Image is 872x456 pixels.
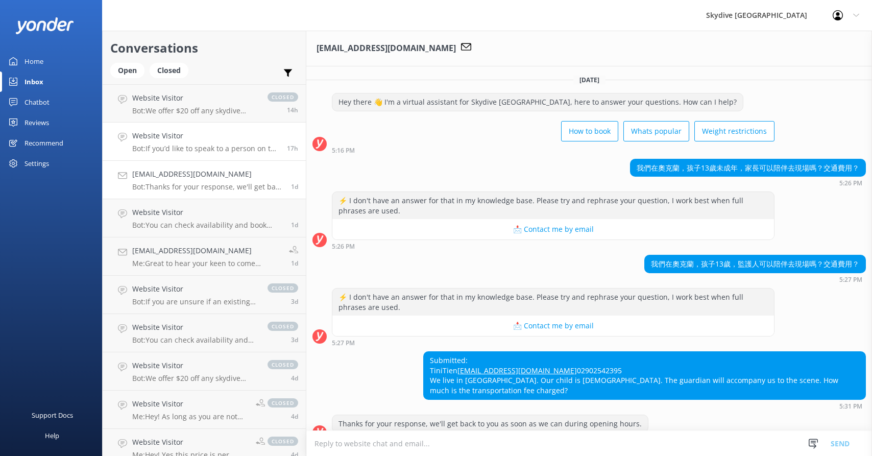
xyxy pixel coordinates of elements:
[291,182,298,191] span: Aug 21 2025 09:05am (UTC +12:00) Pacific/Auckland
[25,112,49,133] div: Reviews
[268,92,298,102] span: closed
[132,412,248,421] p: Me: Hey! As long as you are not congested you will be okay. You are welcome to put your skydive o...
[132,283,257,295] h4: Website Visitor
[103,199,306,237] a: Website VisitorBot:You can check availability and book your skydiving experience on our website b...
[150,63,188,78] div: Closed
[332,289,774,316] div: ⚡ I don't have an answer for that in my knowledge base. Please try and rephrase your question, I ...
[623,121,689,141] button: Whats popular
[103,237,306,276] a: [EMAIL_ADDRESS][DOMAIN_NAME]Me:Great to hear your keen to come skydive with us during your short ...
[645,255,865,273] div: 我們在奧克蘭，孩子13歲，監護人可以陪伴去現場嗎？交通費用？
[110,64,150,76] a: Open
[25,133,63,153] div: Recommend
[268,322,298,331] span: closed
[132,259,281,268] p: Me: Great to hear your keen to come skydive with us during your short time here in [GEOGRAPHIC_DA...
[132,398,248,410] h4: Website Visitor
[332,244,355,250] strong: 5:26 PM
[268,360,298,369] span: closed
[332,316,774,336] button: 📩 Contact me by email
[103,276,306,314] a: Website VisitorBot:If you are unsure if an existing medical condition or injury will affect your ...
[103,123,306,161] a: Website VisitorBot:If you’d like to speak to a person on the Skydive Auckland team, please call [...
[644,276,866,283] div: Aug 11 2025 05:27pm (UTC +12:00) Pacific/Auckland
[103,391,306,429] a: Website VisitorMe:Hey! As long as you are not congested you will be okay. You are welcome to put ...
[268,283,298,293] span: closed
[332,148,355,154] strong: 5:16 PM
[332,93,743,111] div: Hey there 👋 I'm a virtual assistant for Skydive [GEOGRAPHIC_DATA], here to answer your questions....
[694,121,774,141] button: Weight restrictions
[15,17,74,34] img: yonder-white-logo.png
[291,297,298,306] span: Aug 18 2025 11:45am (UTC +12:00) Pacific/Auckland
[132,322,257,333] h4: Website Visitor
[332,340,355,346] strong: 5:27 PM
[287,106,298,114] span: Aug 21 2025 06:33pm (UTC +12:00) Pacific/Auckland
[268,437,298,446] span: closed
[332,219,774,239] button: 📩 Contact me by email
[132,437,248,448] h4: Website Visitor
[132,130,279,141] h4: Website Visitor
[839,403,862,410] strong: 5:31 PM
[291,335,298,344] span: Aug 18 2025 11:37am (UTC +12:00) Pacific/Auckland
[423,402,866,410] div: Aug 11 2025 05:31pm (UTC +12:00) Pacific/Auckland
[291,221,298,229] span: Aug 20 2025 05:14pm (UTC +12:00) Pacific/Auckland
[317,42,456,55] h3: [EMAIL_ADDRESS][DOMAIN_NAME]
[457,366,577,375] a: [EMAIL_ADDRESS][DOMAIN_NAME]
[424,352,865,399] div: Submitted: TiniTien 02902542395 We live in [GEOGRAPHIC_DATA]. Our child is [DEMOGRAPHIC_DATA]. Th...
[268,398,298,407] span: closed
[630,179,866,186] div: Aug 11 2025 05:26pm (UTC +12:00) Pacific/Auckland
[150,64,193,76] a: Closed
[132,297,257,306] p: Bot: If you are unsure if an existing medical condition or injury will affect your skydive, pleas...
[25,92,50,112] div: Chatbot
[132,182,283,191] p: Bot: Thanks for your response, we'll get back to you as soon as we can during opening hours.
[132,245,281,256] h4: [EMAIL_ADDRESS][DOMAIN_NAME]
[132,169,283,180] h4: [EMAIL_ADDRESS][DOMAIN_NAME]
[110,63,144,78] div: Open
[25,51,43,71] div: Home
[45,425,59,446] div: Help
[631,159,865,177] div: 我們在奧克蘭，孩子13歲未成年，家長可以陪伴去現場嗎？交通費用？
[32,405,73,425] div: Support Docs
[332,147,774,154] div: Aug 11 2025 05:16pm (UTC +12:00) Pacific/Auckland
[132,335,257,345] p: Bot: You can check availability and book your skydiving experience on our website by clicking 'Bo...
[839,180,862,186] strong: 5:26 PM
[291,259,298,268] span: Aug 20 2025 01:15pm (UTC +12:00) Pacific/Auckland
[332,339,774,346] div: Aug 11 2025 05:27pm (UTC +12:00) Pacific/Auckland
[332,192,774,219] div: ⚡ I don't have an answer for that in my knowledge base. Please try and rephrase your question, I ...
[103,314,306,352] a: Website VisitorBot:You can check availability and book your skydiving experience on our website b...
[103,161,306,199] a: [EMAIL_ADDRESS][DOMAIN_NAME]Bot:Thanks for your response, we'll get back to you as soon as we can...
[103,352,306,391] a: Website VisitorBot:We offer $20 off any skydive price for students. Please bring your student car...
[132,92,257,104] h4: Website Visitor
[839,277,862,283] strong: 5:27 PM
[132,207,283,218] h4: Website Visitor
[573,76,605,84] span: [DATE]
[132,144,279,153] p: Bot: If you’d like to speak to a person on the Skydive Auckland team, please call [PHONE_NUMBER] ...
[287,144,298,153] span: Aug 21 2025 03:55pm (UTC +12:00) Pacific/Auckland
[132,106,257,115] p: Bot: We offer $20 off any skydive price for students. Please bring your student card and book usi...
[332,243,774,250] div: Aug 11 2025 05:26pm (UTC +12:00) Pacific/Auckland
[25,71,43,92] div: Inbox
[110,38,298,58] h2: Conversations
[291,412,298,421] span: Aug 17 2025 12:08pm (UTC +12:00) Pacific/Auckland
[332,415,648,433] div: Thanks for your response, we'll get back to you as soon as we can during opening hours.
[132,374,257,383] p: Bot: We offer $20 off any skydive price for students. Please bring your student card and book usi...
[25,153,49,174] div: Settings
[103,84,306,123] a: Website VisitorBot:We offer $20 off any skydive price for students. Please bring your student car...
[291,374,298,382] span: Aug 17 2025 09:13pm (UTC +12:00) Pacific/Auckland
[561,121,618,141] button: How to book
[132,360,257,371] h4: Website Visitor
[132,221,283,230] p: Bot: You can check availability and book your skydiving experience on our website by clicking 'Bo...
